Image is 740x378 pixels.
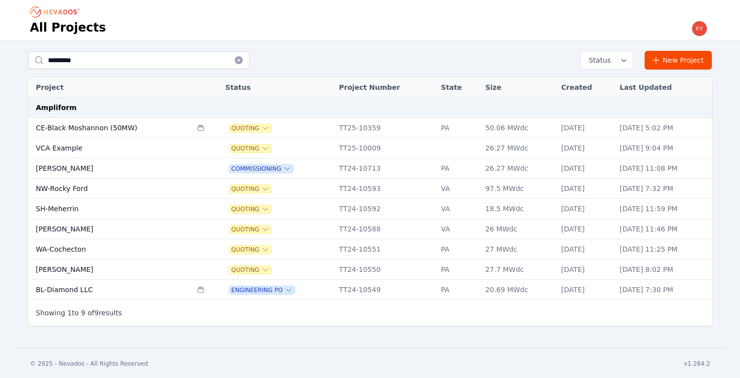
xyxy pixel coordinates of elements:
[615,219,712,239] td: [DATE] 11:46 PM
[229,185,271,193] button: Quoting
[480,118,557,138] td: 50.06 MWdc
[480,179,557,199] td: 97.5 MWdc
[28,158,192,179] td: [PERSON_NAME]
[480,280,557,300] td: 20.69 MWdc
[436,260,480,280] td: PA
[436,118,480,138] td: PA
[692,21,707,37] img: kyle.macdougall@nevados.solar
[556,260,614,280] td: [DATE]
[229,124,271,132] button: Quoting
[645,51,712,70] a: New Project
[480,199,557,219] td: 18.5 MWdc
[229,145,271,152] button: Quoting
[556,239,614,260] td: [DATE]
[556,199,614,219] td: [DATE]
[30,20,106,36] h1: All Projects
[615,158,712,179] td: [DATE] 11:08 PM
[28,199,712,219] tr: SH-MeherrinQuotingTT24-10592VA18.5 MWdc[DATE][DATE] 11:59 PM
[28,280,192,300] td: BL-Diamond LLC
[615,260,712,280] td: [DATE] 8:02 PM
[229,266,271,274] button: Quoting
[556,77,614,98] th: Created
[556,219,614,239] td: [DATE]
[480,138,557,158] td: 26.27 MWdc
[28,280,712,300] tr: BL-Diamond LLCEngineering POTT24-10549PA20.69 MWdc[DATE][DATE] 7:30 PM
[30,360,148,368] div: © 2025 - Nevados - All Rights Reserved
[615,138,712,158] td: [DATE] 9:04 PM
[615,280,712,300] td: [DATE] 7:30 PM
[436,219,480,239] td: VA
[28,260,192,280] td: [PERSON_NAME]
[436,199,480,219] td: VA
[585,55,611,65] span: Status
[229,165,293,173] button: Commissioning
[28,138,712,158] tr: VCA ExampleQuotingTT25-1000926.27 MWdc[DATE][DATE] 9:04 PM
[480,260,557,280] td: 27.7 MWdc
[67,309,72,317] span: 1
[28,118,192,138] td: CE-Black Moshannon (50MW)
[229,226,271,233] button: Quoting
[615,199,712,219] td: [DATE] 11:59 PM
[229,205,271,213] button: Quoting
[334,179,436,199] td: TT24-10593
[480,77,557,98] th: Size
[28,77,192,98] th: Project
[28,179,192,199] td: NW-Rocky Ford
[556,138,614,158] td: [DATE]
[28,158,712,179] tr: [PERSON_NAME]CommissioningTT24-10713PA26.27 MWdc[DATE][DATE] 11:08 PM
[229,286,295,294] button: Engineering PO
[436,77,480,98] th: State
[28,98,712,118] td: Ampliform
[480,219,557,239] td: 26 MWdc
[615,179,712,199] td: [DATE] 7:32 PM
[28,118,712,138] tr: CE-Black Moshannon (50MW)QuotingTT25-10359PA50.06 MWdc[DATE][DATE] 5:02 PM
[436,239,480,260] td: PA
[220,77,334,98] th: Status
[556,280,614,300] td: [DATE]
[36,308,122,318] p: Showing to of results
[615,239,712,260] td: [DATE] 11:25 PM
[229,246,271,254] button: Quoting
[334,280,436,300] td: TT24-10549
[334,260,436,280] td: TT24-10550
[436,158,480,179] td: PA
[334,77,436,98] th: Project Number
[30,4,83,20] nav: Breadcrumb
[28,239,192,260] td: WA-Cochecton
[334,239,436,260] td: TT24-10551
[334,138,436,158] td: TT25-10009
[28,260,712,280] tr: [PERSON_NAME]QuotingTT24-10550PA27.7 MWdc[DATE][DATE] 8:02 PM
[480,158,557,179] td: 26.27 MWdc
[28,239,712,260] tr: WA-CochectonQuotingTT24-10551PA27 MWdc[DATE][DATE] 11:25 PM
[28,219,712,239] tr: [PERSON_NAME]QuotingTT24-10588VA26 MWdc[DATE][DATE] 11:46 PM
[94,309,99,317] span: 9
[615,118,712,138] td: [DATE] 5:02 PM
[334,118,436,138] td: TT25-10359
[556,158,614,179] td: [DATE]
[28,219,192,239] td: [PERSON_NAME]
[556,118,614,138] td: [DATE]
[28,199,192,219] td: SH-Meherrin
[684,360,710,368] div: v1.284.2
[334,199,436,219] td: TT24-10592
[334,158,436,179] td: TT24-10713
[81,309,86,317] span: 9
[480,239,557,260] td: 27 MWdc
[581,51,633,69] button: Status
[334,219,436,239] td: TT24-10588
[556,179,614,199] td: [DATE]
[28,138,192,158] td: VCA Example
[615,77,712,98] th: Last Updated
[28,179,712,199] tr: NW-Rocky FordQuotingTT24-10593VA97.5 MWdc[DATE][DATE] 7:32 PM
[436,179,480,199] td: VA
[436,280,480,300] td: PA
